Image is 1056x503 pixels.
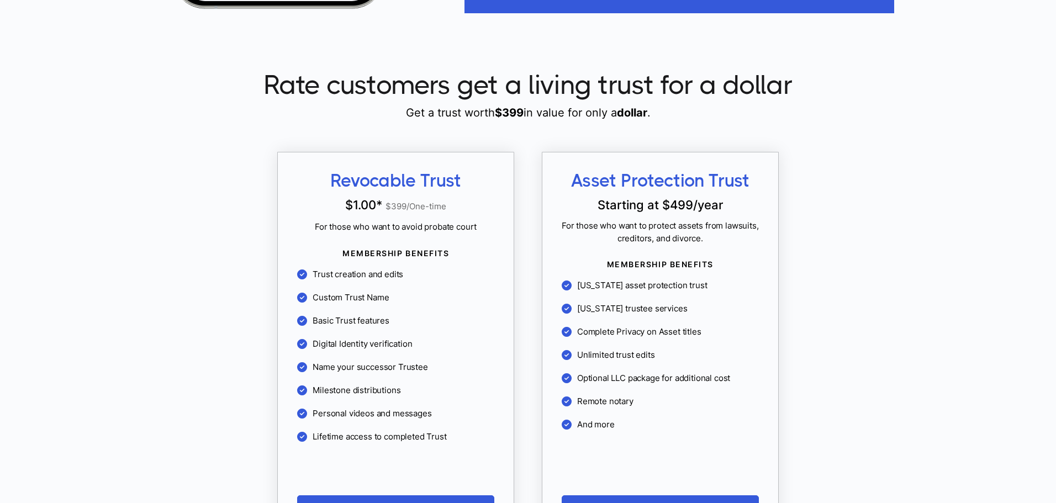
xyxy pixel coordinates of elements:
[297,221,494,234] span: For those who want to avoid probate court
[562,394,759,409] li: Remote notary
[562,301,759,316] li: [US_STATE] trustee services
[297,406,494,421] li: Personal videos and messages
[562,258,759,270] span: MEMBERSHIP BENEFITS
[386,201,446,211] span: $ 399 /One-time
[562,172,759,190] span: Asset Protection Trust
[617,106,647,119] b: dollar
[562,325,759,340] li: Complete Privacy on Asset titles
[297,337,494,352] li: Digital Identity verification
[562,220,759,245] span: For those who want to protect assets from lawsuits, creditors, and divorce.
[297,290,494,305] li: Custom Trust Name
[562,417,759,432] li: And more
[297,430,494,444] li: Lifetime access to completed Trust
[170,104,886,121] p: Get a trust worth in value for only a .
[297,314,494,329] li: Basic Trust features
[562,199,759,211] p: Starting at $ 499 /year
[495,106,524,119] b: $ 399
[297,172,494,190] span: Revocable Trust
[297,360,494,375] li: Name your successor Trustee
[297,247,494,259] span: MEMBERSHIP BENEFITS
[297,199,494,213] p: $1.00 *
[562,348,759,363] li: Unlimited trust edits
[297,267,494,282] li: Trust creation and edits
[562,278,759,293] li: [US_STATE] asset protection trust
[562,371,759,386] li: Optional LLC package for additional cost
[170,68,886,102] span: Rate customers get a living trust for a dollar
[297,383,494,398] li: Milestone distributions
